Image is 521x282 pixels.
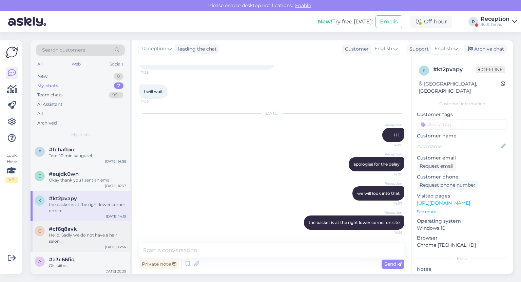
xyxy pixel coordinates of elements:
button: Emails [375,15,402,28]
div: All [36,60,44,69]
input: Add name [417,143,500,150]
div: Hello. Sadly we do not have a hair salon. [49,232,126,244]
div: Customer [342,45,369,53]
div: Customer information [417,101,507,107]
p: Windows 10 [417,225,507,232]
p: Customer name [417,132,507,139]
span: Search customers [42,46,85,54]
div: R [468,17,478,26]
div: Tere! 10 min kaugusel. [49,153,126,159]
div: Ilu & Tervis [481,22,509,27]
span: 14:07 [377,201,402,206]
div: My chats [37,82,58,89]
input: Add a tag [417,119,507,130]
span: c [38,228,41,233]
div: Web [70,60,82,69]
p: Browser [417,234,507,242]
div: Socials [108,60,125,69]
span: we will look into that [357,191,400,196]
span: My chats [71,132,90,138]
div: Extra [417,256,507,262]
span: #fcbafbxc [49,147,76,153]
span: #cf6q8avk [49,226,77,232]
div: [GEOGRAPHIC_DATA], [GEOGRAPHIC_DATA] [419,80,501,95]
span: 14:06 [377,143,402,148]
span: Reception [377,181,402,186]
a: [URL][DOMAIN_NAME] [417,200,470,206]
span: the basket is at the right lower corner on site [309,220,400,225]
span: #a3c66fiq [49,257,75,263]
div: All [37,110,43,117]
div: Ok, kiitos! [49,263,126,269]
span: a [38,259,41,264]
span: Enable [293,2,313,8]
span: #eujdk0wn [49,171,79,177]
span: English [435,45,452,53]
div: [DATE] 10:37 [105,183,126,188]
p: Chrome [TECHNICAL_ID] [417,242,507,249]
div: Off-hour [410,16,452,28]
p: Customer tags [417,111,507,118]
div: Okay thank you I sent an email [49,177,126,183]
span: f [38,149,41,154]
div: Archived [37,120,57,127]
p: Customer email [417,154,507,162]
div: # kt2pvapy [433,65,476,74]
span: English [374,45,392,53]
p: Customer phone [417,173,507,181]
span: I will wait [144,89,163,94]
span: Reception [377,123,402,128]
div: Team chats [37,92,62,98]
span: k [423,68,426,73]
b: New! [318,18,332,25]
span: Reception [377,152,402,157]
div: Archive chat [464,44,507,54]
img: Askly Logo [5,46,18,59]
div: [DATE] 14:58 [105,159,126,164]
div: Look Here [5,152,18,183]
span: apologies for the delay [353,162,400,167]
div: the basket is at the right lower corner on site [49,202,126,214]
span: Offline [476,66,505,73]
div: [DATE] [139,110,404,116]
span: e [38,173,41,178]
span: 14:15 [377,230,402,235]
span: #kt2pvapy [49,195,77,202]
div: [DATE] 20:29 [104,269,126,274]
div: [DATE] 14:15 [106,214,126,219]
span: Reception [377,210,402,215]
div: [DATE] 13:34 [105,244,126,249]
div: 1 / 3 [5,177,18,183]
span: Hi, [394,132,400,137]
div: AI Assistant [37,101,62,108]
span: Reception [142,45,166,53]
div: 99+ [109,92,123,98]
span: 14:06 [377,172,402,177]
span: 11:28 [141,70,167,75]
span: Send [384,261,402,267]
div: 0 [114,73,123,80]
div: 7 [114,82,123,89]
div: Try free [DATE]: [318,18,373,26]
div: leading the chat [175,45,217,53]
p: See more ... [417,209,507,215]
span: 11:29 [141,99,167,104]
div: Request email [417,162,456,171]
div: Private note [139,260,179,269]
p: Visited pages [417,192,507,200]
div: New [37,73,47,80]
p: Operating system [417,218,507,225]
span: k [38,198,41,203]
p: Notes [417,266,507,273]
div: Request phone number [417,181,478,190]
div: Support [407,45,429,53]
a: ReceptionIlu & Tervis [481,16,517,27]
div: Reception [481,16,509,22]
